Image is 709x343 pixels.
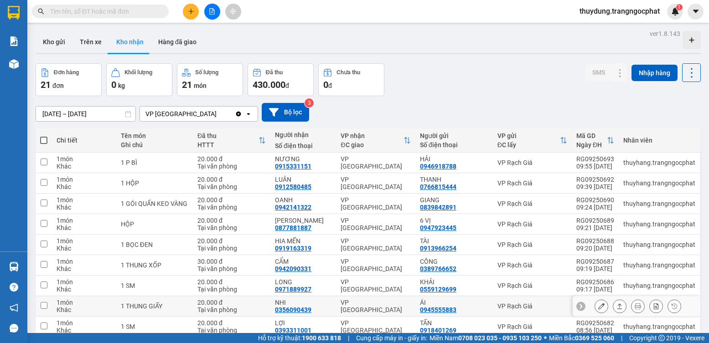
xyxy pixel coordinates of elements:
div: VP Rạch Giá [497,241,567,248]
div: 0389766652 [420,265,456,272]
div: VP [GEOGRAPHIC_DATA] [341,196,410,211]
div: ÁI [420,299,488,306]
div: Khác [57,245,112,252]
span: 21 [182,79,192,90]
div: thuyhang.trangngocphat [623,282,695,289]
div: thuyhang.trangngocphat [623,241,695,248]
div: TÀI [420,237,488,245]
div: VP [GEOGRAPHIC_DATA] [341,299,410,313]
div: Chi tiết [57,137,112,144]
div: 0919163319 [275,245,311,252]
div: LONG [275,278,331,286]
div: CÔNG [420,258,488,265]
div: VP Rạch Giá [497,323,567,330]
span: | [348,333,349,343]
div: VP [GEOGRAPHIC_DATA] [341,176,410,190]
div: 6 VỊ [420,217,488,224]
div: Tại văn phòng [197,204,266,211]
button: Trên xe [72,31,109,53]
span: file-add [209,8,215,15]
div: 1 SM [121,323,188,330]
button: caret-down [688,4,704,20]
button: file-add [204,4,220,20]
div: HỘP [121,220,188,228]
div: VP nhận [341,132,403,139]
div: 0942141322 [275,204,311,211]
span: plus [188,8,194,15]
div: Tại văn phòng [197,286,266,293]
span: 21 [41,79,51,90]
button: Số lượng21món [177,63,243,96]
div: 1 món [57,258,112,265]
div: 1 BỌC ĐEN [121,241,188,248]
div: VP Rạch Giá [497,220,567,228]
div: RG09250690 [576,196,614,204]
div: RG09250693 [576,155,614,163]
div: thuyhang.trangngocphat [623,159,695,166]
button: Hàng đã giao [151,31,204,53]
div: Đã thu [197,132,259,139]
div: 0946918788 [420,163,456,170]
th: Toggle SortBy [572,128,619,153]
div: thuyhang.trangngocphat [623,323,695,330]
img: icon-new-feature [671,7,679,15]
strong: 0708 023 035 - 0935 103 250 [458,334,542,342]
div: Tại văn phòng [197,183,266,190]
span: notification [10,303,18,312]
div: 0945555883 [420,306,456,313]
div: 20.000 đ [197,278,266,286]
div: Khác [57,183,112,190]
div: Khác [57,306,112,313]
sup: 3 [305,98,314,108]
div: 1 THUNG GIẤY [121,302,188,310]
button: Đã thu430.000đ [248,63,314,96]
span: aim [230,8,236,15]
span: search [38,8,44,15]
sup: 1 [676,4,683,10]
div: 0559129699 [420,286,456,293]
div: Mã GD [576,132,607,139]
button: Chưa thu0đ [318,63,384,96]
strong: 1900 633 818 [302,334,341,342]
span: Hỗ trợ kỹ thuật: [258,333,341,343]
div: NHI [275,299,331,306]
div: 0393311001 [275,327,311,334]
img: solution-icon [9,36,19,46]
div: ver 1.8.143 [650,29,680,39]
div: ĐC lấy [497,141,560,148]
div: Số điện thoại [420,141,488,148]
div: 0971889927 [275,286,311,293]
button: Đơn hàng21đơn [36,63,102,96]
div: LUÂN [275,176,331,183]
button: SMS [585,64,612,81]
button: Bộ lọc [262,103,309,122]
div: Tại văn phòng [197,327,266,334]
button: plus [183,4,199,20]
th: Toggle SortBy [493,128,572,153]
div: VP [GEOGRAPHIC_DATA] [341,258,410,272]
div: 09:21 [DATE] [576,224,614,231]
div: 0877881887 [275,224,311,231]
div: VP Rạch Giá [497,159,567,166]
strong: 0369 525 060 [575,334,614,342]
th: Toggle SortBy [336,128,415,153]
div: Ghi chú [121,141,188,148]
span: caret-down [692,7,700,15]
span: Miền Nam [430,333,542,343]
div: 0839842891 [420,204,456,211]
div: VP [GEOGRAPHIC_DATA] [341,237,410,252]
span: kg [118,82,125,89]
div: Tại văn phòng [197,224,266,231]
img: warehouse-icon [9,262,19,271]
div: 09:24 [DATE] [576,204,614,211]
div: RG09250688 [576,237,614,245]
div: RG09250689 [576,217,614,224]
div: thuyhang.trangngocphat [623,261,695,269]
div: 0356090439 [275,306,311,313]
div: Khác [57,286,112,293]
div: RG09250687 [576,258,614,265]
div: Khác [57,327,112,334]
div: 0947923445 [420,224,456,231]
img: warehouse-icon [9,59,19,69]
div: THANH [420,176,488,183]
